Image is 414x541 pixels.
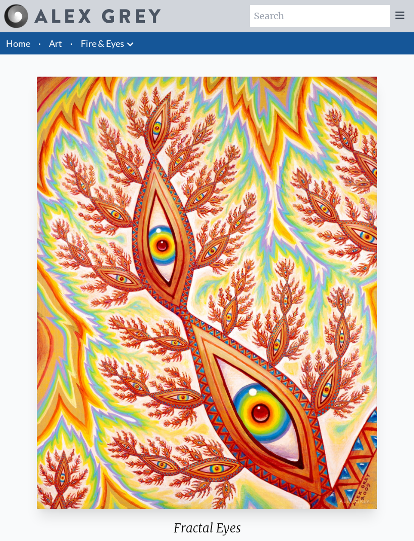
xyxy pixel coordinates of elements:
[81,36,124,50] a: Fire & Eyes
[66,32,77,54] li: ·
[34,32,45,54] li: ·
[6,38,30,49] a: Home
[250,5,390,27] input: Search
[37,77,377,509] img: Fractal-Eyes-2009-Alex-Grey-watermarked.jpeg
[49,36,62,50] a: Art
